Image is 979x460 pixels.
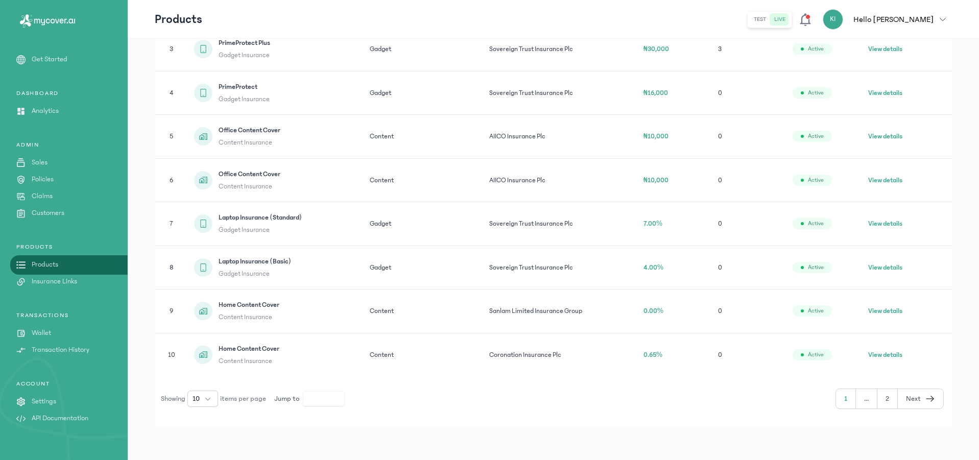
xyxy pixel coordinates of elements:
[219,169,280,179] span: Office Content Cover
[483,289,637,333] td: Sanlam Limited Insurance Group
[718,133,722,140] span: 0
[364,289,483,333] td: Content
[193,394,200,404] span: 10
[823,9,952,30] button: KIHello [PERSON_NAME]
[643,45,670,53] span: ₦30,000
[170,177,173,184] span: 6
[853,13,934,26] p: Hello [PERSON_NAME]
[170,89,173,96] span: 4
[868,44,902,54] button: View details
[219,181,280,191] span: Content Insurance
[364,246,483,289] td: Gadget
[868,219,902,229] button: View details
[483,71,637,115] td: Sovereign Trust Insurance Plc
[718,89,722,96] span: 0
[483,246,637,289] td: Sovereign Trust Insurance Plc
[770,13,790,26] button: live
[483,158,637,202] td: AIICO Insurance Plc
[718,351,722,358] span: 0
[32,191,53,202] p: Claims
[643,307,664,314] span: 0.00%
[364,115,483,159] td: Content
[364,202,483,246] td: Gadget
[168,351,175,358] span: 10
[32,413,88,424] p: API Documentation
[750,13,770,26] button: test
[868,262,902,273] button: View details
[643,177,669,184] span: ₦10,000
[483,333,637,376] td: Coronation Insurance Plc
[220,394,266,404] span: items per page
[483,115,637,159] td: AIICO Insurance Plc
[219,38,270,48] span: PrimeProtect Plus
[808,351,824,359] span: Active
[170,307,173,314] span: 9
[32,54,67,65] p: Get Started
[32,396,56,407] p: Settings
[219,125,280,135] span: Office Content Cover
[219,212,302,223] span: Laptop Insurance (Standard)
[219,225,302,235] span: Gadget Insurance
[823,9,843,30] div: KI
[161,394,185,404] span: Showing
[32,345,89,355] p: Transaction History
[32,259,58,270] p: Products
[808,176,824,184] span: Active
[836,389,856,408] button: 1
[364,71,483,115] td: Gadget
[32,174,54,185] p: Policies
[643,89,668,96] span: ₦16,000
[643,220,663,227] span: 7.00%
[219,269,291,279] span: Gadget Insurance
[856,389,877,408] button: ...
[32,276,77,287] p: Insurance Links
[219,344,279,354] span: Home Content Cover
[808,220,824,228] span: Active
[868,88,902,98] button: View details
[868,350,902,360] button: View details
[868,175,902,185] button: View details
[643,133,669,140] span: ₦10,000
[219,356,279,366] span: Content Insurance
[32,208,64,219] p: Customers
[718,307,722,314] span: 0
[868,306,902,316] button: View details
[483,28,637,71] td: Sovereign Trust Insurance Plc
[32,106,59,116] p: Analytics
[170,133,173,140] span: 5
[898,389,943,408] button: Next
[219,256,291,267] span: Laptop Insurance (Basic)
[808,132,824,140] span: Active
[643,264,664,271] span: 4.00%
[718,220,722,227] span: 0
[219,300,279,310] span: Home Content Cover
[219,312,279,322] span: Content Insurance
[219,137,280,148] span: Content Insurance
[483,202,637,246] td: Sovereign Trust Insurance Plc
[170,45,173,53] span: 3
[364,333,483,376] td: Content
[32,157,47,168] p: Sales
[718,45,722,53] span: 3
[170,220,173,227] span: 7
[274,392,344,406] div: Jump to
[364,28,483,71] td: Gadget
[808,307,824,315] span: Active
[718,177,722,184] span: 0
[718,264,722,271] span: 0
[877,389,898,408] button: 2
[808,263,824,272] span: Active
[906,394,921,404] span: Next
[219,94,270,104] span: Gadget Insurance
[32,328,51,338] p: Wallet
[219,50,270,60] span: Gadget Insurance
[643,351,663,358] span: 0.65%
[364,158,483,202] td: Content
[808,89,824,97] span: Active
[868,131,902,141] button: View details
[155,11,202,28] p: Products
[170,264,173,271] span: 8
[808,45,824,53] span: Active
[187,391,218,407] button: 10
